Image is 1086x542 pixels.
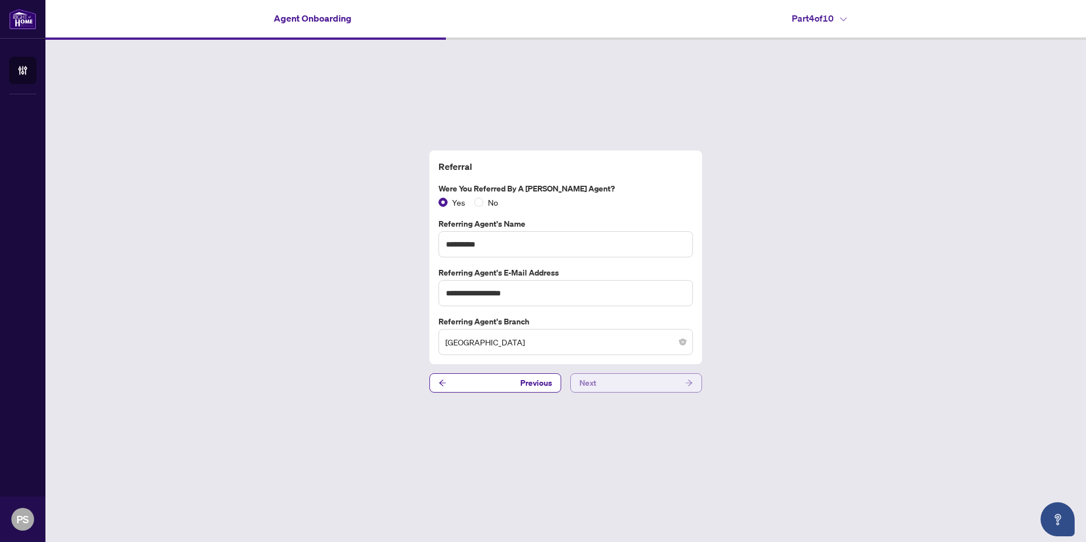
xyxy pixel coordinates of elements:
span: PS [16,511,29,527]
span: Mississauga [445,331,686,353]
span: close-circle [679,339,686,345]
h4: Agent Onboarding [274,11,352,25]
label: Were you referred by a [PERSON_NAME] Agent? [438,182,693,195]
span: Previous [520,374,552,392]
span: No [483,196,503,209]
button: Open asap [1041,502,1075,536]
span: Yes [448,196,470,209]
button: Next [570,373,702,393]
span: arrow-left [438,379,446,387]
span: Next [579,374,596,392]
label: Referring Agent's Branch [438,315,693,328]
button: Previous [429,373,561,393]
h4: Part 4 of 10 [792,11,847,25]
h4: Referral [438,160,693,173]
label: Referring Agent's Name [438,218,693,230]
span: arrow-right [685,379,693,387]
img: logo [9,9,36,30]
label: Referring Agent's E-Mail Address [438,266,693,279]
